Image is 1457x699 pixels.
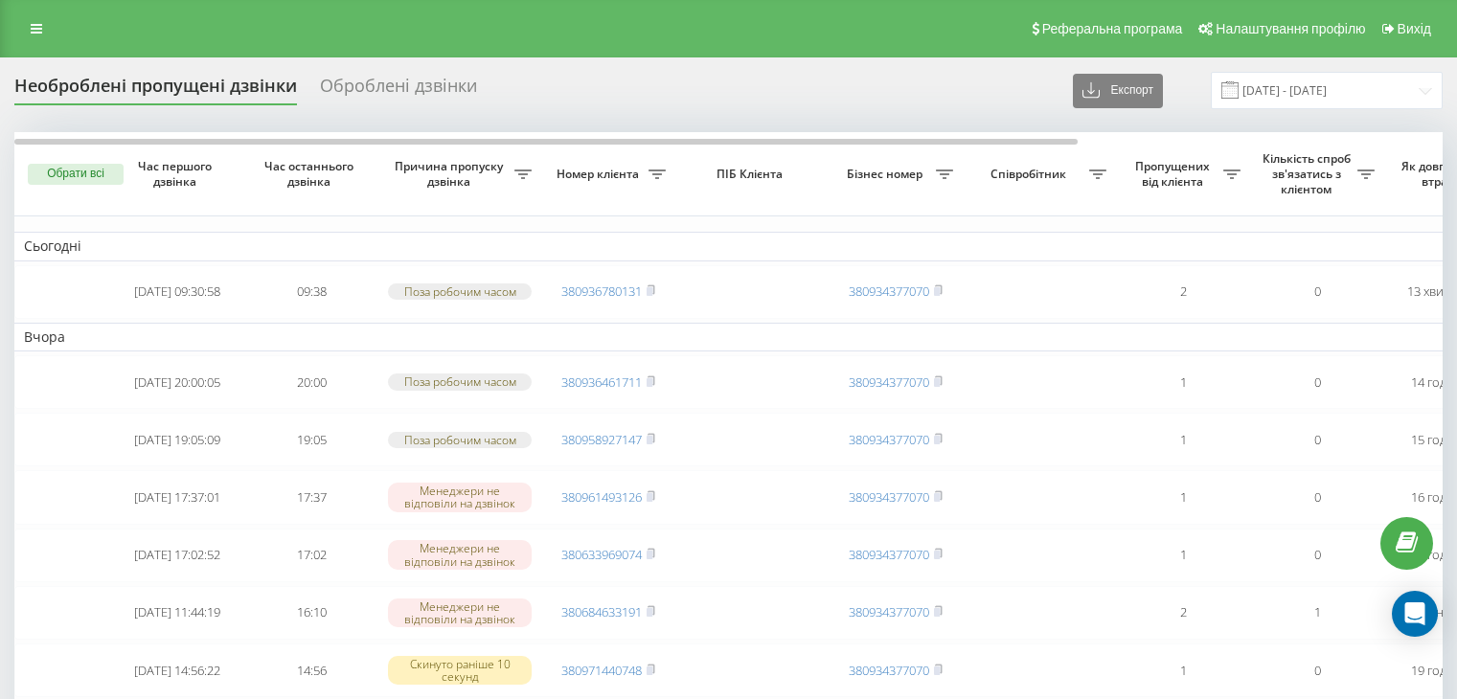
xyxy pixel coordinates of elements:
[561,603,642,620] a: 380684633191
[561,431,642,448] a: 380958927147
[551,167,649,182] span: Номер клієнта
[244,643,378,697] td: 14:56
[110,355,244,409] td: [DATE] 20:00:05
[849,431,929,448] a: 380934377070
[849,662,929,679] a: 380934377070
[388,540,532,569] div: Менеджери не відповіли на дзвінок
[1042,21,1183,36] span: Реферальна програма
[1392,591,1438,637] div: Open Intercom Messenger
[388,483,532,511] div: Менеджери не відповіли на дзвінок
[110,413,244,466] td: [DATE] 19:05:09
[849,373,929,391] a: 380934377070
[244,413,378,466] td: 19:05
[244,355,378,409] td: 20:00
[1116,355,1250,409] td: 1
[1260,151,1357,196] span: Кількість спроб зв'язатись з клієнтом
[561,488,642,506] a: 380961493126
[244,586,378,640] td: 16:10
[110,586,244,640] td: [DATE] 11:44:19
[1073,74,1163,108] button: Експорт
[1116,470,1250,524] td: 1
[1250,470,1384,524] td: 0
[28,164,124,185] button: Обрати всі
[388,159,514,189] span: Причина пропуску дзвінка
[244,265,378,319] td: 09:38
[388,598,532,627] div: Менеджери не відповіли на дзвінок
[849,488,929,506] a: 380934377070
[110,643,244,697] td: [DATE] 14:56:22
[1116,643,1250,697] td: 1
[849,282,929,300] a: 380934377070
[388,373,532,390] div: Поза робочим часом
[1250,643,1384,697] td: 0
[1250,355,1384,409] td: 0
[110,529,244,582] td: [DATE] 17:02:52
[244,529,378,582] td: 17:02
[1216,21,1365,36] span: Налаштування профілю
[14,76,297,105] div: Необроблені пропущені дзвінки
[110,470,244,524] td: [DATE] 17:37:01
[1116,529,1250,582] td: 1
[388,432,532,448] div: Поза робочим часом
[1250,529,1384,582] td: 0
[561,662,642,679] a: 380971440748
[1126,159,1223,189] span: Пропущених від клієнта
[1116,586,1250,640] td: 2
[388,283,532,300] div: Поза робочим часом
[1398,21,1431,36] span: Вихід
[110,265,244,319] td: [DATE] 09:30:58
[1116,413,1250,466] td: 1
[388,656,532,685] div: Скинуто раніше 10 секунд
[260,159,363,189] span: Час останнього дзвінка
[692,167,812,182] span: ПІБ Клієнта
[849,603,929,620] a: 380934377070
[561,373,642,391] a: 380936461711
[838,167,936,182] span: Бізнес номер
[244,470,378,524] td: 17:37
[972,167,1089,182] span: Співробітник
[1250,265,1384,319] td: 0
[561,282,642,300] a: 380936780131
[1250,413,1384,466] td: 0
[125,159,229,189] span: Час першого дзвінка
[561,546,642,563] a: 380633969074
[1250,586,1384,640] td: 1
[320,76,477,105] div: Оброблені дзвінки
[849,546,929,563] a: 380934377070
[1116,265,1250,319] td: 2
